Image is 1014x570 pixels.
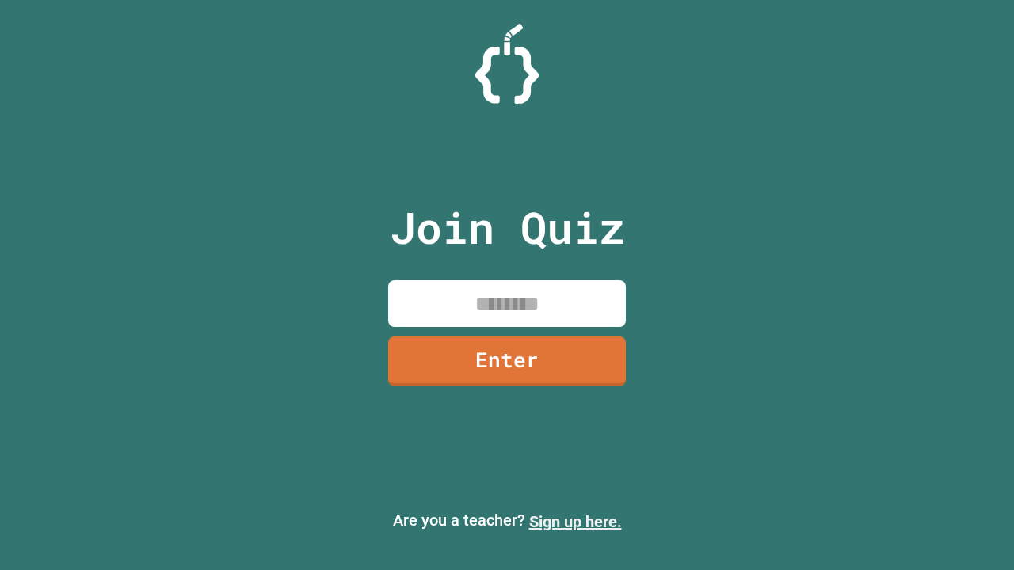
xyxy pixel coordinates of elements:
a: Enter [388,336,626,386]
p: Are you a teacher? [13,508,1001,534]
iframe: chat widget [882,438,998,505]
iframe: chat widget [947,507,998,554]
a: Sign up here. [529,512,622,531]
p: Join Quiz [390,195,625,260]
img: Logo.svg [475,24,539,104]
